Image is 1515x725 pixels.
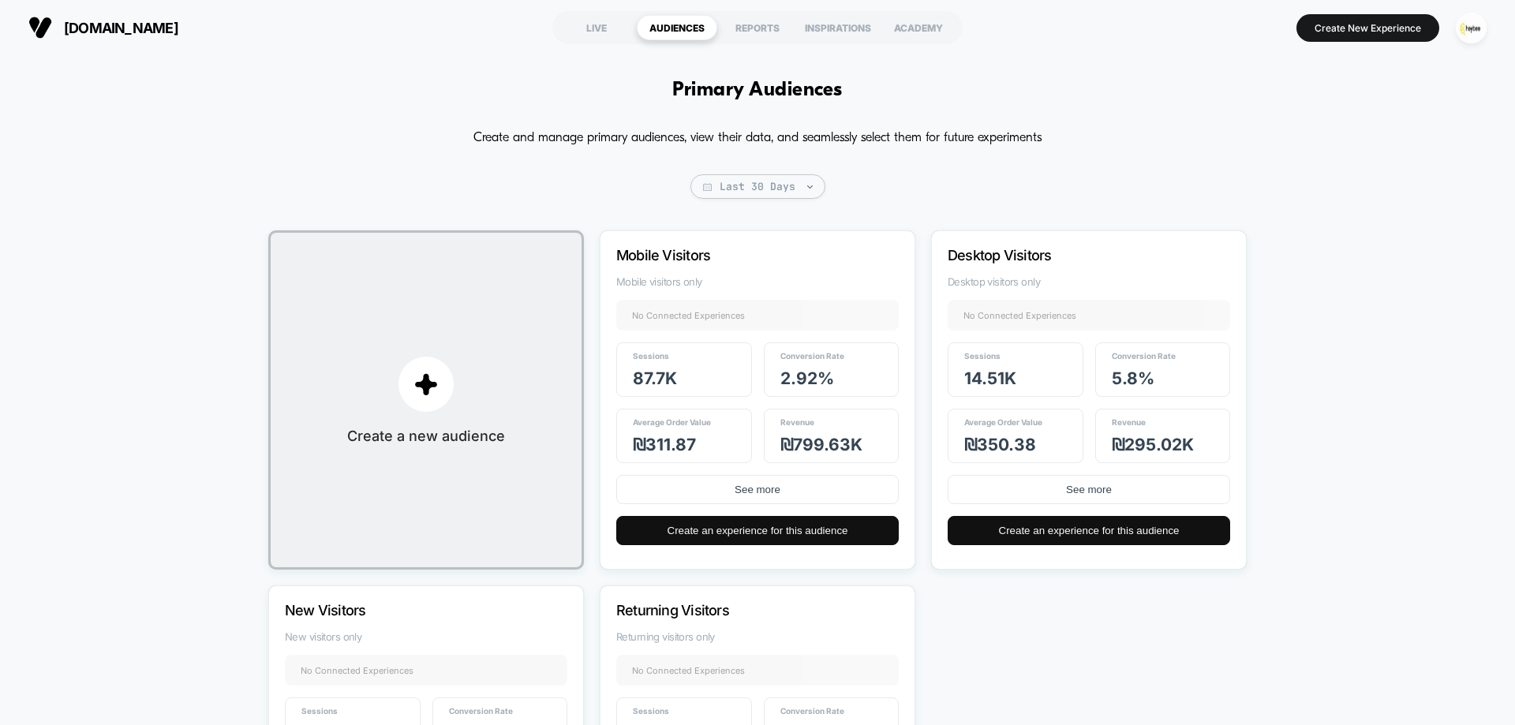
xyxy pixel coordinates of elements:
[717,15,798,40] div: REPORTS
[301,706,338,716] span: Sessions
[616,275,899,288] span: Mobile visitors only
[964,435,1036,454] span: ₪ 350.38
[285,602,525,618] p: New Visitors
[414,372,438,396] img: plus
[616,630,899,643] span: Returning visitors only
[1112,368,1154,388] span: 5.8 %
[633,417,711,427] span: Average Order Value
[1296,14,1439,42] button: Create New Experience
[964,417,1042,427] span: Average Order Value
[807,185,813,189] img: end
[616,475,899,504] button: See more
[24,15,183,40] button: [DOMAIN_NAME]
[780,351,844,361] span: Conversion Rate
[948,516,1230,545] button: Create an experience for this audience
[1451,12,1491,44] button: ppic
[690,174,825,199] span: Last 30 Days
[780,417,814,427] span: Revenue
[449,706,513,716] span: Conversion Rate
[948,247,1188,263] p: Desktop Visitors
[347,428,505,444] span: Create a new audience
[616,602,856,618] p: Returning Visitors
[1456,13,1487,43] img: ppic
[637,15,717,40] div: AUDIENCES
[28,16,52,39] img: Visually logo
[948,475,1230,504] button: See more
[633,351,669,361] span: Sessions
[780,435,862,454] span: ₪ 799.63k
[285,630,567,643] span: New visitors only
[633,706,669,716] span: Sessions
[473,125,1042,151] p: Create and manage primary audiences, view their data, and seamlessly select them for future exper...
[616,247,856,263] p: Mobile Visitors
[798,15,878,40] div: INSPIRATIONS
[1112,417,1146,427] span: Revenue
[616,516,899,545] button: Create an experience for this audience
[780,706,844,716] span: Conversion Rate
[633,368,677,388] span: 87.7k
[964,368,1016,388] span: 14.51k
[1112,435,1194,454] span: ₪ 295.02k
[672,79,842,102] h1: Primary Audiences
[964,351,1001,361] span: Sessions
[633,435,696,454] span: ₪ 311.87
[948,275,1230,288] span: Desktop visitors only
[703,183,712,191] img: calendar
[878,15,959,40] div: ACADEMY
[1112,351,1176,361] span: Conversion Rate
[64,20,178,36] span: [DOMAIN_NAME]
[780,368,834,388] span: 2.92 %
[556,15,637,40] div: LIVE
[268,230,584,570] button: plusCreate a new audience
